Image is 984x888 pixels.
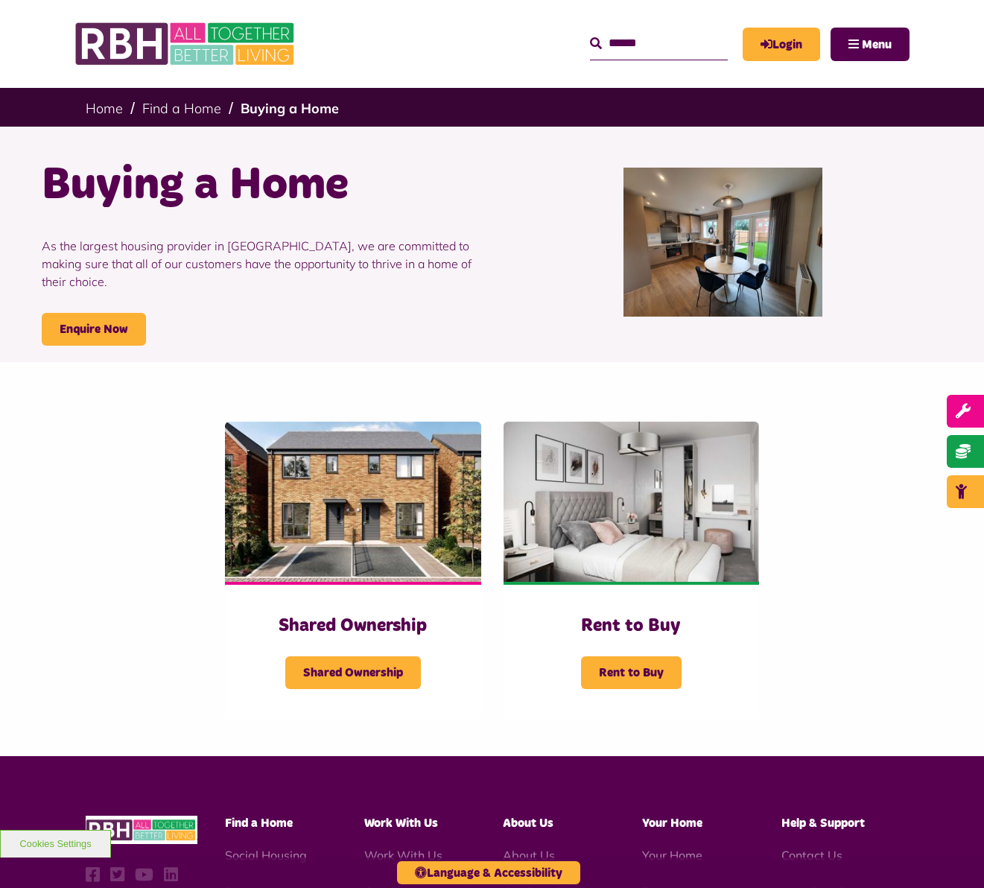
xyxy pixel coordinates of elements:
[623,168,822,317] img: 20200821 165920 Cottons Resized
[285,656,421,689] span: Shared Ownership
[225,422,481,719] a: Shared Ownership Shared Ownership
[364,817,438,829] span: Work With Us
[743,28,820,61] a: MyRBH
[225,817,293,829] span: Find a Home
[74,15,298,73] img: RBH
[225,422,481,582] img: Cottons Resized
[504,422,760,582] img: Bedroom Cottons
[862,39,892,51] span: Menu
[225,848,307,863] a: Social Housing
[241,100,339,117] a: Buying a Home
[781,848,842,863] a: Contact Us
[255,615,451,638] h3: Shared Ownership
[642,817,702,829] span: Your Home
[503,848,555,863] a: About Us
[781,817,865,829] span: Help & Support
[86,100,123,117] a: Home
[42,156,481,215] h1: Buying a Home
[917,821,984,888] iframe: Netcall Web Assistant for live chat
[642,848,702,863] a: Your Home
[86,816,197,845] img: RBH
[397,861,580,884] button: Language & Accessibility
[142,100,221,117] a: Find a Home
[42,313,146,346] a: Enquire Now
[42,215,481,313] p: As the largest housing provider in [GEOGRAPHIC_DATA], we are committed to making sure that all of...
[364,848,442,863] a: Work With Us
[504,422,760,719] a: Rent to Buy Rent to Buy
[581,656,682,689] span: Rent to Buy
[533,615,730,638] h3: Rent to Buy
[503,817,553,829] span: About Us
[831,28,910,61] button: Navigation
